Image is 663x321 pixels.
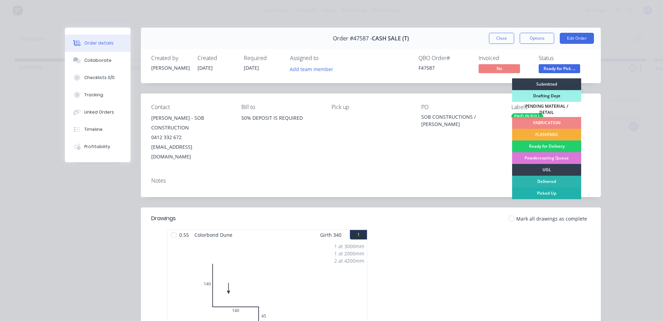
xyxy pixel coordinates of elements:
[151,113,230,133] div: [PERSON_NAME] - SOB CONSTRUCTION
[151,55,189,61] div: Created by
[421,104,500,110] div: PO
[512,78,581,90] div: Submitted
[419,55,470,61] div: QBO Order #
[334,250,364,257] div: 1 at 2000mm
[198,65,213,71] span: [DATE]
[331,104,411,110] div: Pick up
[84,57,112,64] div: Collaborate
[241,113,320,135] div: 50% DEPOSIT IS REQUIRED
[151,214,176,223] div: Drawings
[334,243,364,250] div: 1 at 3000mm
[198,55,236,61] div: Created
[512,140,581,152] div: Ready for Delivery
[151,104,230,110] div: Contact
[84,40,114,46] div: Order details
[512,164,581,176] div: UGL
[65,35,131,52] button: Order details
[65,86,131,104] button: Tracking
[286,64,337,74] button: Add team member
[151,133,230,142] div: 0412 332 672
[151,177,590,184] div: Notes
[290,55,359,61] div: Assigned to
[176,230,192,240] span: 0.55
[84,109,114,115] div: Linked Orders
[84,144,110,150] div: Profitability
[65,104,131,121] button: Linked Orders
[512,117,581,129] div: FABRICATION
[65,138,131,155] button: Profitability
[84,126,103,133] div: Timeline
[421,113,500,128] div: SOB CONSTRUCTIONS / [PERSON_NAME]
[372,35,409,42] span: CASH SALE (T)
[65,52,131,69] button: Collaborate
[192,230,235,240] span: Colorbond Dune
[520,33,554,44] button: Options
[65,69,131,86] button: Checklists 0/0
[512,176,581,187] div: Delivered
[512,187,581,199] div: Picked Up
[511,104,590,110] div: Labels
[512,152,581,164] div: Powdercoating Queue
[65,121,131,138] button: Timeline
[560,33,594,44] button: Edit Order
[151,64,189,71] div: [PERSON_NAME]
[241,104,320,110] div: Bill to
[244,65,259,71] span: [DATE]
[512,102,581,117] div: PENDING MATERIAL / DETAIL
[84,75,115,81] div: Checklists 0/0
[84,92,103,98] div: Tracking
[512,129,581,140] div: FLASHINGS
[320,230,342,240] span: Girth 340
[539,64,580,73] span: Ready for Pick ...
[479,64,520,73] span: No
[512,90,581,102] div: Drafting Dept
[334,257,364,264] div: 2 at 4200mm
[333,35,372,42] span: Order #47587 -
[151,142,230,162] div: [EMAIL_ADDRESS][DOMAIN_NAME]
[539,64,580,75] button: Ready for Pick ...
[241,113,320,123] div: 50% DEPOSIT IS REQUIRED
[350,230,367,240] button: 1
[290,64,337,74] button: Add team member
[489,33,514,44] button: Close
[419,64,470,71] div: F47587
[511,113,543,119] div: PAID IN FULL
[539,55,590,61] div: Status
[151,113,230,162] div: [PERSON_NAME] - SOB CONSTRUCTION0412 332 672[EMAIL_ADDRESS][DOMAIN_NAME]
[244,55,282,61] div: Required
[479,55,530,61] div: Invoiced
